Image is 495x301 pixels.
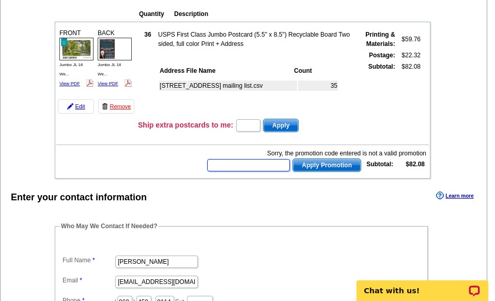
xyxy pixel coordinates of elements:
[406,161,425,168] strong: $82.08
[63,276,114,285] label: Email
[59,62,83,76] span: Jumbo JL 16 We...
[124,79,132,87] img: pdf_logo.png
[397,29,421,49] td: $59.76
[159,81,297,91] td: [STREET_ADDRESS] mailing list.csv
[11,191,147,204] div: Enter your contact information
[158,29,352,49] td: USPS First Class Jumbo Postcard (5.5" x 8.5") Recyclable Board Two sided, full color Print + Address
[102,103,108,109] img: trashcan-icon.gif
[298,81,338,91] td: 35
[67,103,73,109] img: pencil-icon.gif
[138,120,233,130] h3: Ship extra postcards to me:
[292,159,361,172] button: Apply Promotion
[368,63,395,70] strong: Subtotal:
[436,192,473,200] a: Learn more
[350,268,495,301] iframe: LiveChat chat widget
[293,159,361,171] span: Apply Promotion
[397,50,421,60] td: $22.32
[174,9,363,19] th: Description
[98,62,121,76] span: Jumbo JL 16 We...
[58,99,94,114] a: Edit
[293,66,338,76] th: Count
[86,79,94,87] img: pdf_logo.png
[96,27,133,89] div: BACK
[206,149,426,158] div: Sorry, the promotion code entered is not a valid promotion
[138,9,173,19] th: Quantity
[63,256,114,265] label: Full Name
[58,27,95,89] div: FRONT
[98,81,118,86] a: View PDF
[59,38,94,60] img: small-thumb.jpg
[59,81,80,86] a: View PDF
[98,99,134,114] a: Remove
[263,119,299,132] button: Apply
[98,38,132,60] img: small-thumb.jpg
[60,221,158,231] legend: Who May We Contact If Needed?
[397,61,421,115] td: $82.08
[144,31,151,38] strong: 36
[365,31,395,47] strong: Printing & Materials:
[159,66,292,76] th: Address File Name
[366,161,393,168] strong: Subtotal:
[369,52,395,59] strong: Postage:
